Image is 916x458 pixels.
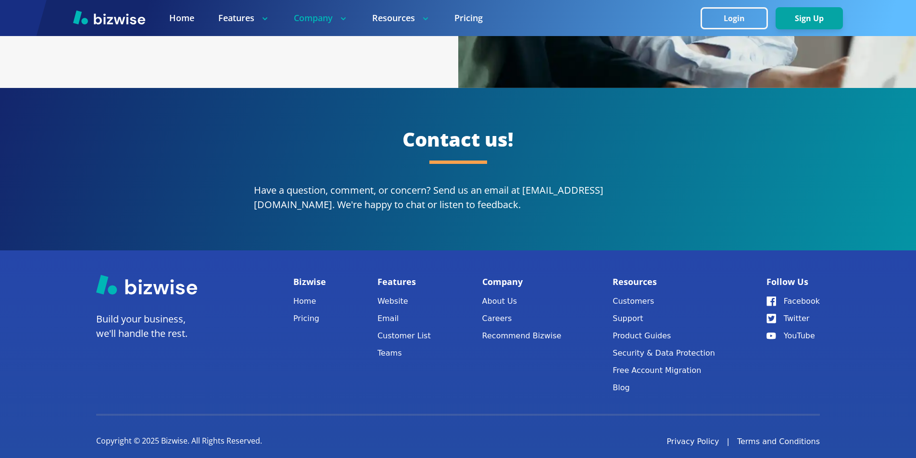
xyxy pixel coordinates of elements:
p: Resources [613,274,715,289]
a: Careers [482,312,562,325]
p: Company [482,274,562,289]
a: Customers [613,295,715,308]
img: Bizwise Logo [73,10,145,25]
a: Website [377,295,431,308]
p: Company [294,12,348,24]
a: Security & Data Protection [613,347,715,360]
p: Resources [372,12,430,24]
a: Pricing [293,312,326,325]
img: Twitter Icon [766,314,776,323]
button: Sign Up [776,7,843,29]
a: Twitter [766,312,820,325]
p: Build your business, we'll handle the rest. [96,312,197,341]
button: Support [613,312,715,325]
img: Facebook Icon [766,297,776,306]
a: Pricing [454,12,483,24]
p: Features [218,12,270,24]
button: Login [701,7,768,29]
a: Email [377,312,431,325]
a: Login [701,14,776,23]
h2: Contact us! [37,126,879,152]
a: Teams [377,347,431,360]
p: Copyright © 2025 Bizwise. All Rights Reserved. [96,436,262,446]
p: Bizwise [293,274,326,289]
a: Home [169,12,194,24]
p: Features [377,274,431,289]
a: Privacy Policy [666,436,719,447]
a: Customer List [377,329,431,343]
img: Bizwise Logo [96,274,197,295]
a: Facebook [766,295,820,308]
a: Blog [613,381,715,395]
a: Free Account Migration [613,364,715,377]
a: Terms and Conditions [737,436,820,447]
img: YouTube Icon [766,333,776,339]
a: YouTube [766,329,820,343]
a: Sign Up [776,14,843,23]
p: Have a question, comment, or concern? Send us an email at [EMAIL_ADDRESS][DOMAIN_NAME]. We're hap... [254,183,663,212]
div: | [727,436,729,447]
a: Product Guides [613,329,715,343]
a: Home [293,295,326,308]
p: Follow Us [766,274,820,289]
a: Recommend Bizwise [482,329,562,343]
a: About Us [482,295,562,308]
